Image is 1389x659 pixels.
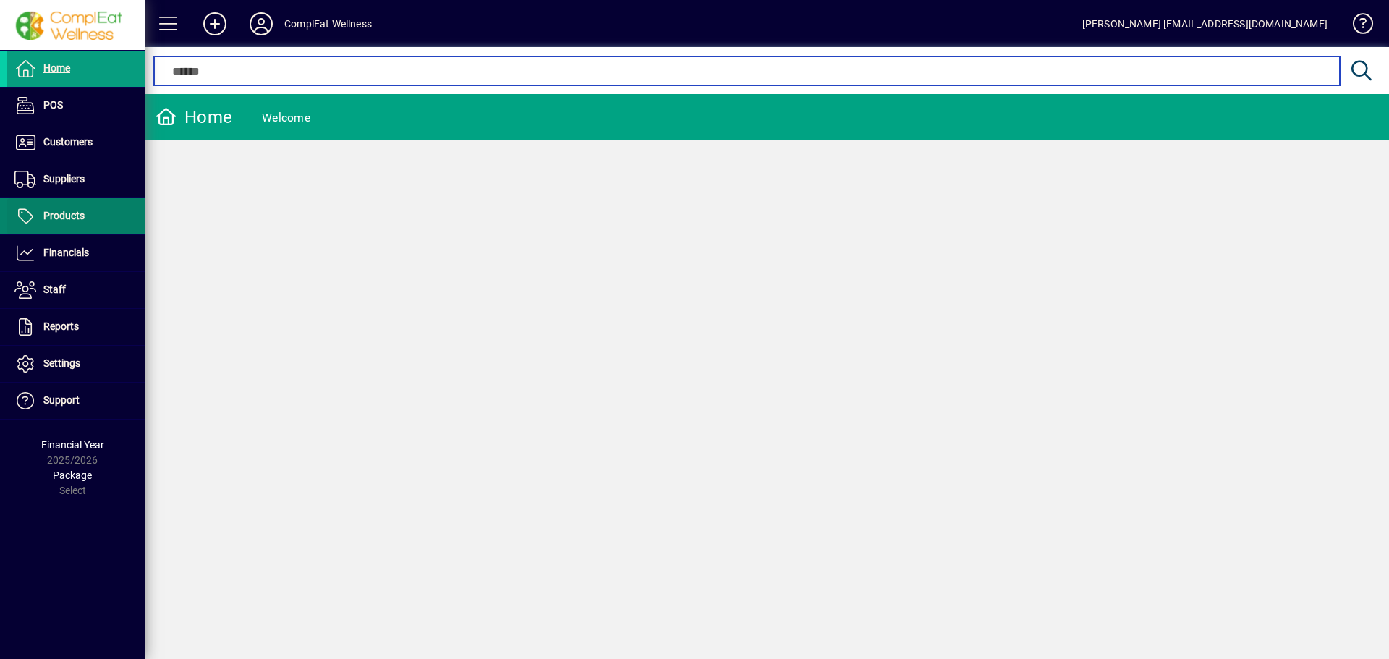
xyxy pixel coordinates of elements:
a: POS [7,88,145,124]
span: Staff [43,284,66,295]
div: Welcome [262,106,310,129]
span: Reports [43,320,79,332]
span: Suppliers [43,173,85,184]
a: Support [7,383,145,419]
span: Financial Year [41,439,104,451]
button: Profile [238,11,284,37]
span: Support [43,394,80,406]
a: Customers [7,124,145,161]
button: Add [192,11,238,37]
a: Products [7,198,145,234]
a: Knowledge Base [1342,3,1371,50]
a: Financials [7,235,145,271]
span: Financials [43,247,89,258]
span: Products [43,210,85,221]
span: Home [43,62,70,74]
div: [PERSON_NAME] [EMAIL_ADDRESS][DOMAIN_NAME] [1082,12,1328,35]
a: Staff [7,272,145,308]
a: Reports [7,309,145,345]
span: POS [43,99,63,111]
span: Customers [43,136,93,148]
a: Suppliers [7,161,145,197]
span: Settings [43,357,80,369]
span: Package [53,469,92,481]
a: Settings [7,346,145,382]
div: ComplEat Wellness [284,12,372,35]
div: Home [156,106,232,129]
